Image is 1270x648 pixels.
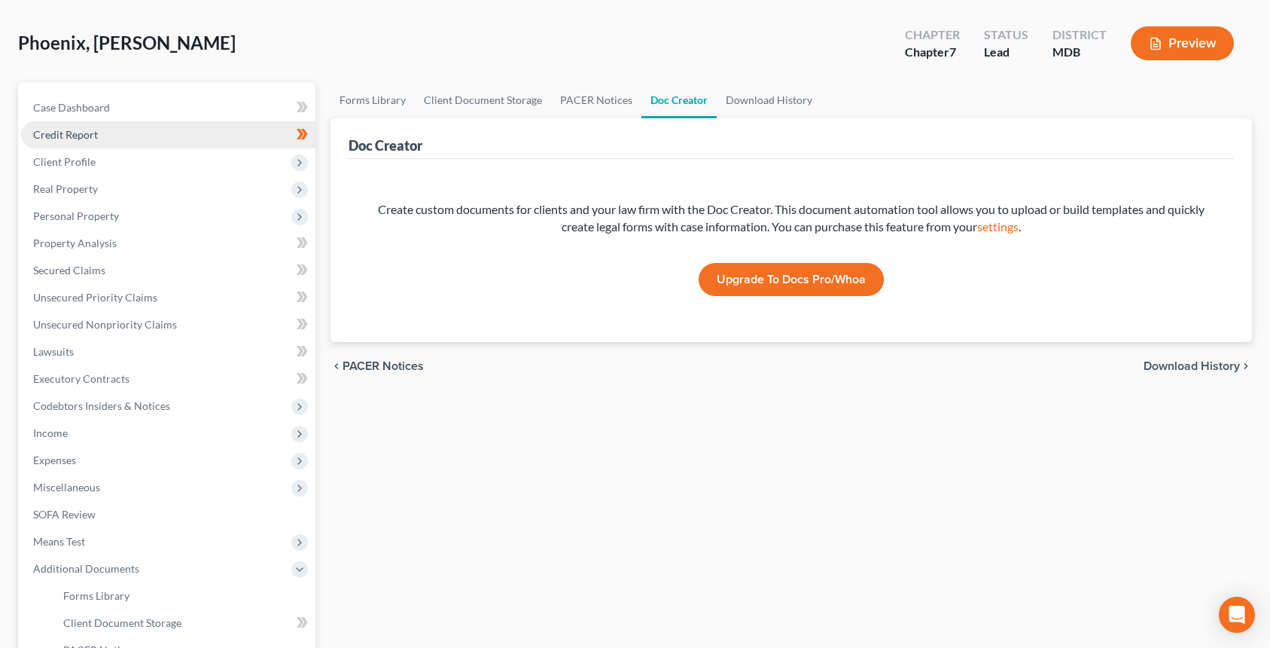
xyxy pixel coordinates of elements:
[21,121,315,148] a: Credit Report
[63,616,181,629] span: Client Document Storage
[33,454,76,466] span: Expenses
[551,82,641,118] a: PACER Notices
[21,365,315,393] a: Executory Contracts
[51,582,315,610] a: Forms Library
[63,589,129,602] span: Forms Library
[1052,26,1107,44] div: District
[33,481,100,494] span: Miscellaneous
[33,426,68,439] span: Income
[1131,26,1234,60] button: Preview
[905,44,960,61] div: Chapter
[330,360,424,372] button: chevron_left PACER Notices
[33,128,98,141] span: Credit Report
[373,201,1210,236] div: Create custom documents for clients and your law firm with the Doc Creator. This document automat...
[21,230,315,257] a: Property Analysis
[977,219,1019,234] a: settings
[33,535,85,548] span: Means Test
[33,508,96,521] span: SOFA Review
[33,182,98,195] span: Real Property
[330,82,415,118] a: Forms Library
[21,311,315,338] a: Unsecured Nonpriority Claims
[905,26,960,44] div: Chapter
[21,338,315,365] a: Lawsuits
[415,82,551,118] a: Client Document Storage
[33,318,177,331] span: Unsecured Nonpriority Claims
[33,345,74,358] span: Lawsuits
[949,44,956,59] span: 7
[33,372,129,385] span: Executory Contracts
[984,44,1028,61] div: Lead
[1144,360,1252,372] button: Download History chevron_right
[1240,360,1252,372] i: chevron_right
[33,562,139,575] span: Additional Documents
[699,263,884,296] a: Upgrade to Docs Pro/Whoa
[21,257,315,284] a: Secured Claims
[21,94,315,121] a: Case Dashboard
[641,82,717,118] a: Doc Creator
[33,209,119,222] span: Personal Property
[51,610,315,637] a: Client Document Storage
[343,360,424,372] span: PACER Notices
[21,284,315,311] a: Unsecured Priority Claims
[33,155,96,168] span: Client Profile
[330,360,343,372] i: chevron_left
[21,501,315,528] a: SOFA Review
[33,237,117,249] span: Property Analysis
[1052,44,1107,61] div: MDB
[33,399,170,412] span: Codebtors Insiders & Notices
[717,82,821,118] a: Download History
[33,264,105,277] span: Secured Claims
[18,32,236,53] span: Phoenix, [PERSON_NAME]
[33,101,110,114] span: Case Dashboard
[1219,597,1255,633] div: Open Intercom Messenger
[1144,360,1240,372] span: Download History
[984,26,1028,44] div: Status
[33,291,157,304] span: Unsecured Priority Claims
[349,136,422,154] div: Doc Creator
